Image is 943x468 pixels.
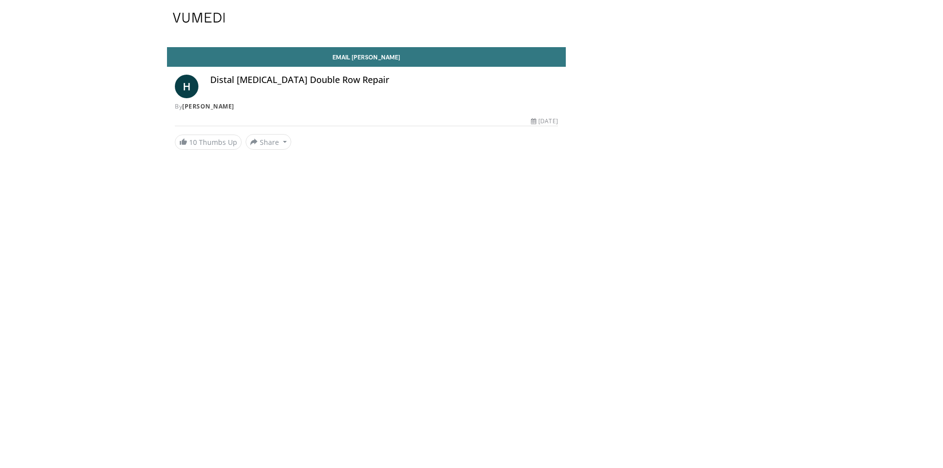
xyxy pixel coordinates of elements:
button: Share [246,134,291,150]
span: 10 [189,138,197,147]
a: Email [PERSON_NAME] [167,47,566,67]
div: [DATE] [531,117,557,126]
h4: Distal [MEDICAL_DATA] Double Row Repair [210,75,558,85]
a: [PERSON_NAME] [182,102,234,110]
div: By [175,102,558,111]
a: H [175,75,198,98]
img: VuMedi Logo [173,13,225,23]
a: 10 Thumbs Up [175,135,242,150]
